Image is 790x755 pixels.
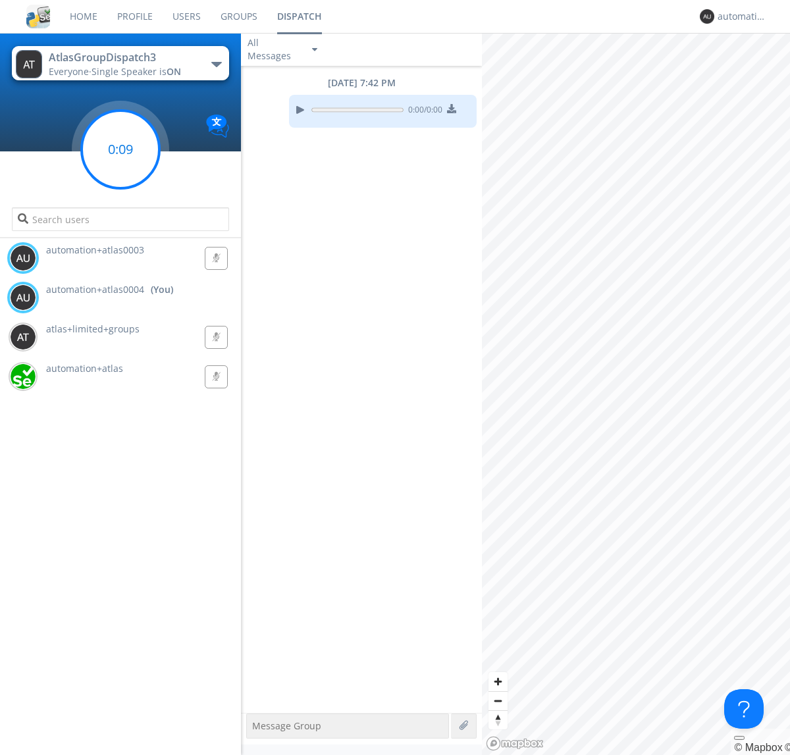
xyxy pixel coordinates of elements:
[486,736,544,751] a: Mapbox logo
[488,692,508,710] span: Zoom out
[488,672,508,691] button: Zoom in
[447,104,456,113] img: download media button
[10,363,36,390] img: d2d01cd9b4174d08988066c6d424eccd
[488,691,508,710] button: Zoom out
[248,36,300,63] div: All Messages
[10,284,36,311] img: 373638.png
[16,50,42,78] img: 373638.png
[488,711,508,729] span: Reset bearing to north
[46,362,123,375] span: automation+atlas
[26,5,50,28] img: cddb5a64eb264b2086981ab96f4c1ba7
[206,115,229,138] img: Translation enabled
[700,9,714,24] img: 373638.png
[12,207,228,231] input: Search users
[312,48,317,51] img: caret-down-sm.svg
[241,76,482,90] div: [DATE] 7:42 PM
[734,736,745,740] button: Toggle attribution
[488,710,508,729] button: Reset bearing to north
[92,65,181,78] span: Single Speaker is
[12,46,228,80] button: AtlasGroupDispatch3Everyone·Single Speaker isON
[46,244,144,256] span: automation+atlas0003
[167,65,181,78] span: ON
[49,50,197,65] div: AtlasGroupDispatch3
[46,323,140,335] span: atlas+limited+groups
[404,104,442,118] span: 0:00 / 0:00
[10,245,36,271] img: 373638.png
[734,742,782,753] a: Mapbox
[724,689,764,729] iframe: Toggle Customer Support
[718,10,767,23] div: automation+atlas0004
[46,283,144,296] span: automation+atlas0004
[10,324,36,350] img: 373638.png
[49,65,197,78] div: Everyone ·
[151,283,173,296] div: (You)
